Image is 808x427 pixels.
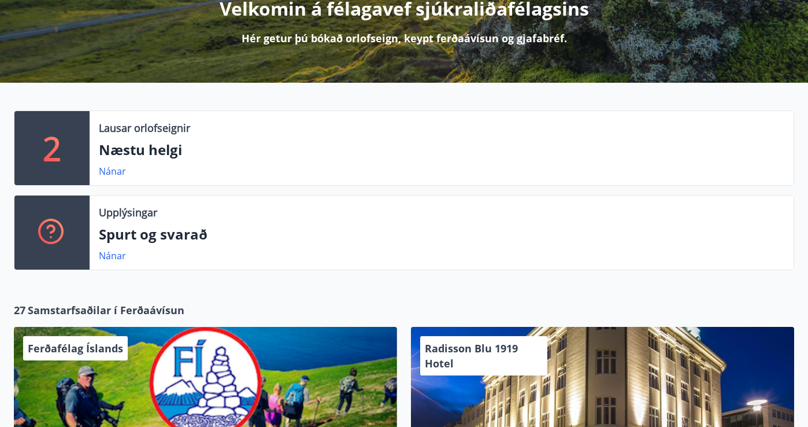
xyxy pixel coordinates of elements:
p: Spurt og svarað [99,224,784,244]
p: 2 [43,126,61,170]
p: Hér getur þú bókað orlofseign, keypt ferðaávísun og gjafabréf. [242,31,567,46]
span: Samstarfsaðilar í Ferðaávísun [28,303,184,318]
p: Næstu helgi [99,140,784,160]
a: Nánar [99,165,126,178]
span: Radisson Blu 1919 Hotel [425,341,518,370]
a: Nánar [99,249,126,262]
span: Ferðafélag Íslands [28,341,123,355]
p: Lausar orlofseignir [99,120,190,135]
span: 27 [14,303,25,318]
p: Upplýsingar [99,205,157,220]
